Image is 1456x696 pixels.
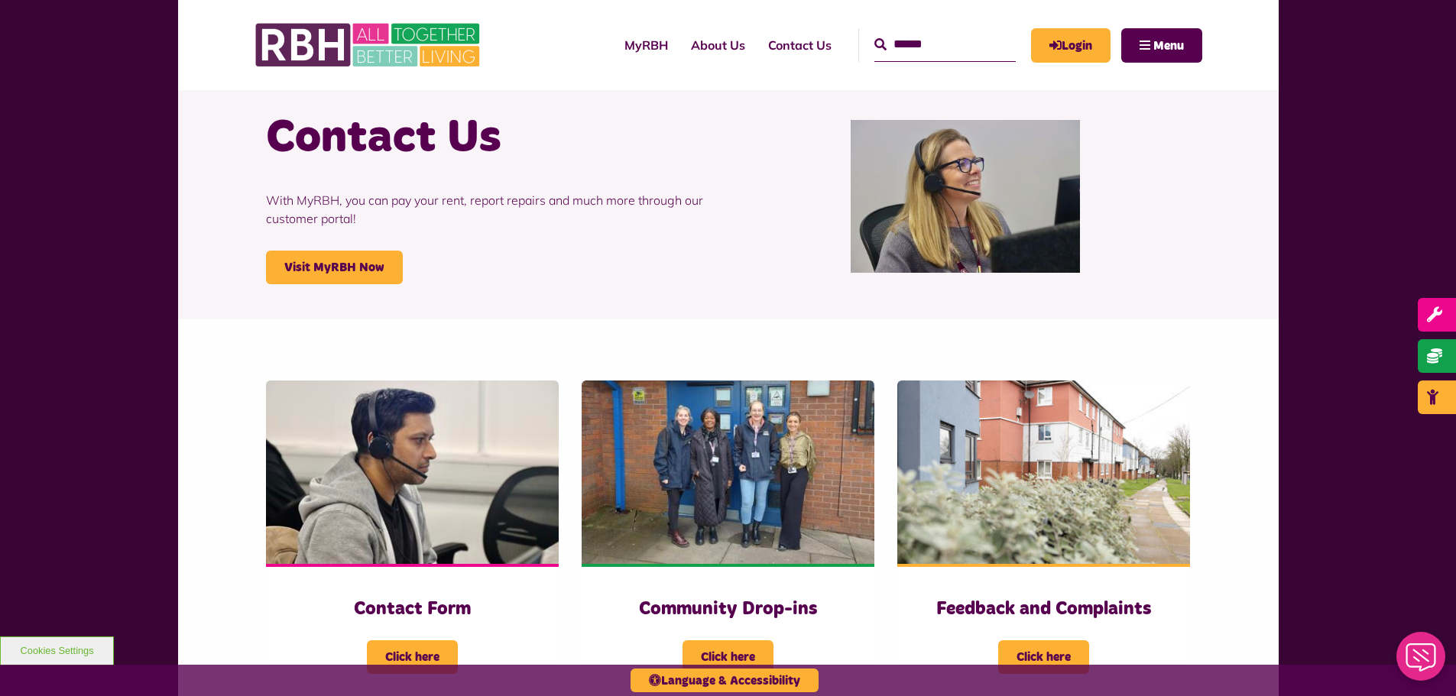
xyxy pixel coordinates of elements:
p: With MyRBH, you can pay your rent, report repairs and much more through our customer portal! [266,168,717,251]
img: Heywood Drop In 2024 [582,380,874,564]
a: Visit MyRBH Now [266,251,403,284]
h3: Feedback and Complaints [928,597,1159,621]
img: RBH [255,15,484,75]
img: Contact Centre February 2024 (4) [266,380,559,564]
span: Click here [998,640,1089,674]
h3: Contact Form [297,597,528,621]
a: About Us [679,24,757,66]
a: MyRBH [613,24,679,66]
h1: Contact Us [266,108,717,168]
a: Contact Us [757,24,843,66]
button: Navigation [1121,28,1202,63]
img: Contact Centre February 2024 (1) [851,120,1080,273]
iframe: Netcall Web Assistant for live chat [1387,627,1456,696]
button: Language & Accessibility [631,668,819,692]
h3: Community Drop-ins [612,597,844,621]
span: Menu [1153,40,1184,52]
a: MyRBH [1031,28,1111,63]
img: SAZMEDIA RBH 22FEB24 97 [897,380,1190,564]
span: Click here [683,640,773,674]
input: Search [874,28,1016,61]
span: Click here [367,640,458,674]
